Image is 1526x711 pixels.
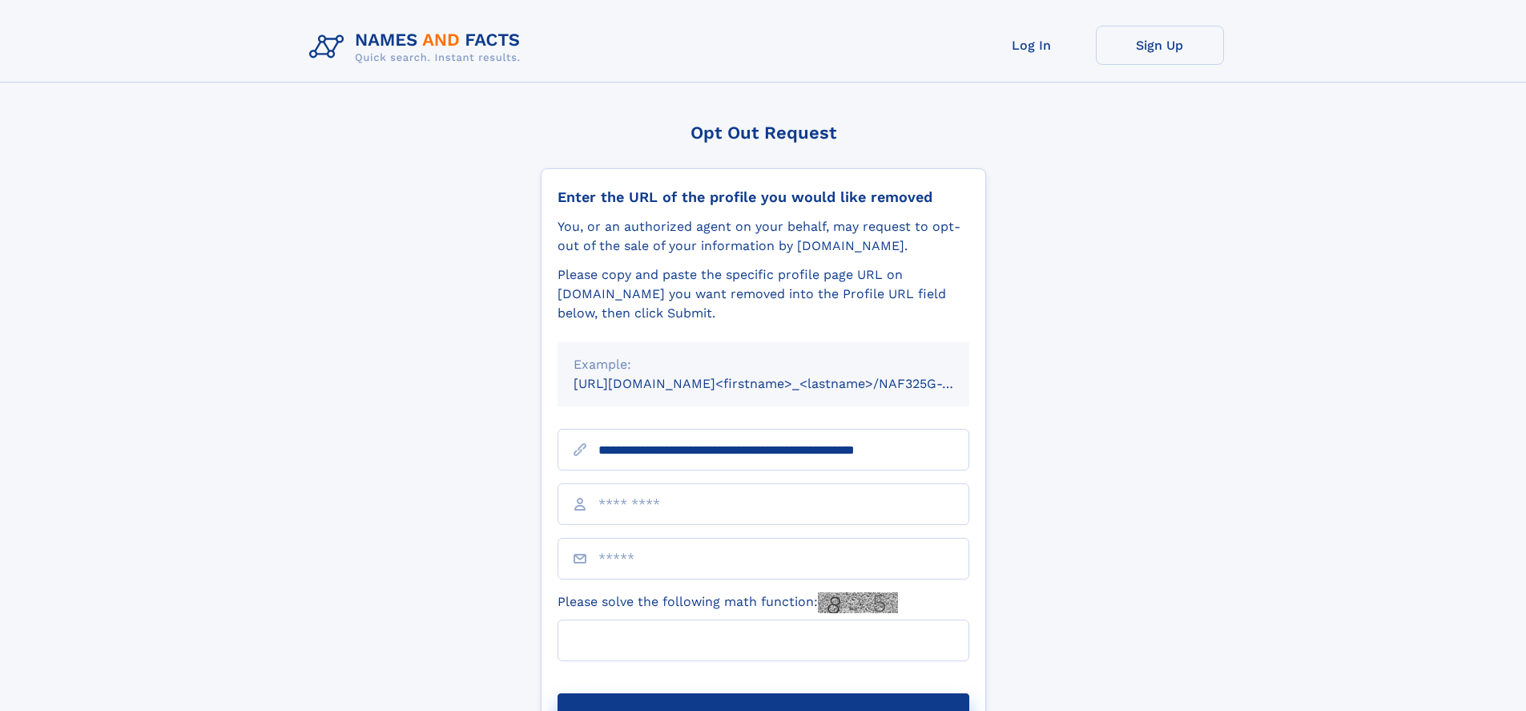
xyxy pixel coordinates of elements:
[558,592,898,613] label: Please solve the following math function:
[574,355,953,374] div: Example:
[574,376,1000,391] small: [URL][DOMAIN_NAME]<firstname>_<lastname>/NAF325G-xxxxxxxx
[303,26,533,69] img: Logo Names and Facts
[558,188,969,206] div: Enter the URL of the profile you would like removed
[558,217,969,256] div: You, or an authorized agent on your behalf, may request to opt-out of the sale of your informatio...
[541,123,986,143] div: Opt Out Request
[558,265,969,323] div: Please copy and paste the specific profile page URL on [DOMAIN_NAME] you want removed into the Pr...
[968,26,1096,65] a: Log In
[1096,26,1224,65] a: Sign Up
